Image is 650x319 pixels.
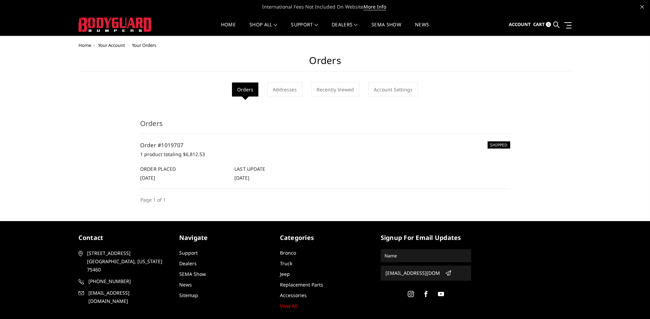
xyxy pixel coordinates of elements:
[280,233,370,242] h5: Categories
[221,22,236,36] a: Home
[381,233,471,242] h5: signup for email updates
[78,17,152,32] img: BODYGUARD BUMPERS
[179,260,197,267] a: Dealers
[311,82,359,97] a: Recently Viewed
[232,82,258,97] li: Orders
[234,175,249,181] span: [DATE]
[87,249,167,274] span: [STREET_ADDRESS] [GEOGRAPHIC_DATA], [US_STATE] 75460
[332,22,358,36] a: Dealers
[616,286,650,319] iframe: Chat Widget
[88,277,168,285] span: [PHONE_NUMBER]
[415,22,429,36] a: News
[280,292,307,298] a: Accessories
[140,196,166,204] li: Page 1 of 1
[78,42,91,48] a: Home
[364,3,386,10] a: More Info
[179,281,192,288] a: News
[179,292,198,298] a: Sitemap
[140,141,184,149] a: Order #1019707
[371,22,401,36] a: SEMA Show
[509,15,531,34] a: Account
[78,55,572,72] h1: Orders
[546,22,551,27] span: 0
[88,289,168,305] span: [EMAIL_ADDRESS][DOMAIN_NAME]
[280,260,292,267] a: Truck
[533,21,545,27] span: Cart
[179,250,198,256] a: Support
[132,42,156,48] span: Your Orders
[509,21,531,27] span: Account
[382,250,470,261] input: Name
[179,271,206,277] a: SEMA Show
[98,42,125,48] a: Your Account
[140,165,227,173] h6: Order Placed
[140,175,155,181] span: [DATE]
[280,303,298,309] a: View All
[280,271,290,277] a: Jeep
[78,277,169,285] a: [PHONE_NUMBER]
[383,268,442,279] input: Email
[179,233,270,242] h5: Navigate
[140,118,510,134] h3: Orders
[140,150,510,158] p: 1 product totaling $6,812.53
[249,22,277,36] a: shop all
[280,281,323,288] a: Replacement Parts
[267,82,302,97] a: Addresses
[234,165,321,173] h6: Last Update
[533,15,551,34] a: Cart 0
[488,141,510,149] h6: SHIPPED
[280,250,296,256] a: Bronco
[78,289,169,305] a: [EMAIL_ADDRESS][DOMAIN_NAME]
[291,22,318,36] a: Support
[368,82,418,97] a: Account Settings
[78,233,169,242] h5: contact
